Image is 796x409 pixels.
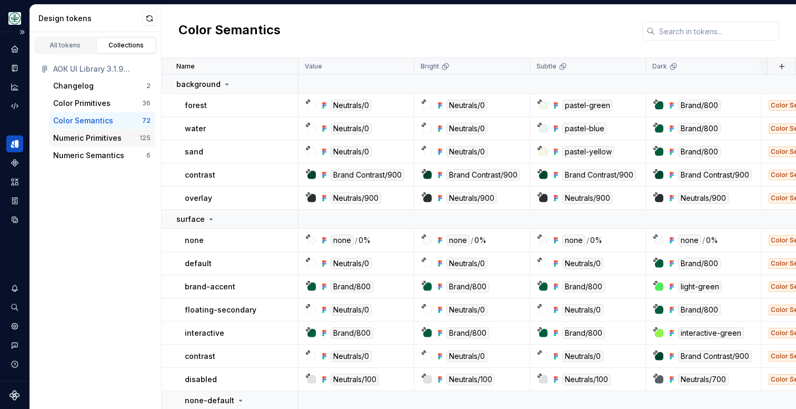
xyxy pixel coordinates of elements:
div: Neutrals/700 [678,374,729,385]
div: Brand Contrast/900 [678,169,752,181]
p: default [185,258,212,269]
div: none [446,235,470,246]
div: Color Primitives [53,98,111,109]
div: 0% [590,235,602,246]
div: 125 [140,134,151,142]
div: Brand/800 [562,281,605,293]
div: Color Semantics [53,115,113,126]
div: Neutrals/900 [331,192,381,204]
p: water [185,123,206,134]
div: Numeric Primitives [53,133,122,143]
p: none [185,235,204,246]
div: Brand Contrast/900 [446,169,520,181]
div: Neutrals/100 [562,374,611,385]
button: Expand sidebar [15,25,29,40]
button: Numeric Semantics6 [49,147,155,164]
div: / [471,235,473,246]
div: Neutrals/100 [331,374,379,385]
div: Neutrals/0 [331,258,372,269]
div: Brand/800 [678,123,721,134]
div: 0% [474,235,486,246]
p: Bright [421,62,439,71]
div: Brand/800 [678,258,721,269]
div: Neutrals/0 [562,258,603,269]
div: Neutrals/0 [331,123,372,134]
div: Brand/800 [331,327,373,339]
div: interactive-green [678,327,744,339]
button: Changelog2 [49,77,155,94]
p: Value [305,62,322,71]
div: Storybook stories [6,192,23,209]
div: Brand Contrast/900 [678,350,752,362]
div: Changelog [53,81,94,91]
div: Brand/800 [678,100,721,111]
input: Search in tokens... [655,22,779,41]
div: 36 [142,99,151,108]
button: Numeric Primitives125 [49,130,155,147]
button: Search ⌘K [6,299,23,316]
button: Contact support [6,337,23,354]
div: AOK UI Library 3.1.9 (adesso) [53,64,151,74]
div: / [702,235,705,246]
a: Analytics [6,79,23,95]
div: Neutrals/0 [446,100,487,111]
div: Neutrals/0 [446,258,487,269]
div: Neutrals/0 [331,146,372,158]
div: 0% [359,235,371,246]
p: overlay [185,193,212,203]
div: Brand Contrast/900 [331,169,404,181]
a: Code automation [6,98,23,114]
a: Documentation [6,60,23,76]
svg: Supernova Logo [9,390,20,401]
p: Dark [652,62,667,71]
div: Numeric Semantics [53,150,124,161]
a: Components [6,154,23,171]
div: Brand/800 [446,327,489,339]
div: / [586,235,589,246]
button: Notifications [6,280,23,297]
p: contrast [185,351,215,362]
div: Neutrals/0 [446,304,487,316]
a: Home [6,41,23,57]
div: Brand/800 [446,281,489,293]
div: none [562,235,585,246]
div: Neutrals/900 [446,192,497,204]
p: Subtle [536,62,556,71]
p: disabled [185,374,217,385]
div: 0% [706,235,718,246]
div: pastel-yellow [562,146,614,158]
p: forest [185,100,207,111]
button: Color Primitives36 [49,95,155,112]
button: Color Semantics72 [49,112,155,129]
div: Brand Contrast/900 [562,169,636,181]
div: Neutrals/0 [446,123,487,134]
div: Neutrals/0 [331,350,372,362]
div: Neutrals/0 [562,350,603,362]
div: 2 [146,82,151,90]
div: none [331,235,354,246]
div: pastel-green [562,100,613,111]
a: Data sources [6,211,23,228]
div: / [355,235,357,246]
div: Collections [100,41,153,50]
div: Neutrals/0 [331,100,372,111]
div: 72 [142,116,151,125]
div: Brand/800 [331,281,373,293]
div: Brand/800 [562,327,605,339]
div: Neutrals/0 [446,146,487,158]
div: All tokens [39,41,92,50]
a: Settings [6,318,23,335]
div: 6 [146,151,151,160]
